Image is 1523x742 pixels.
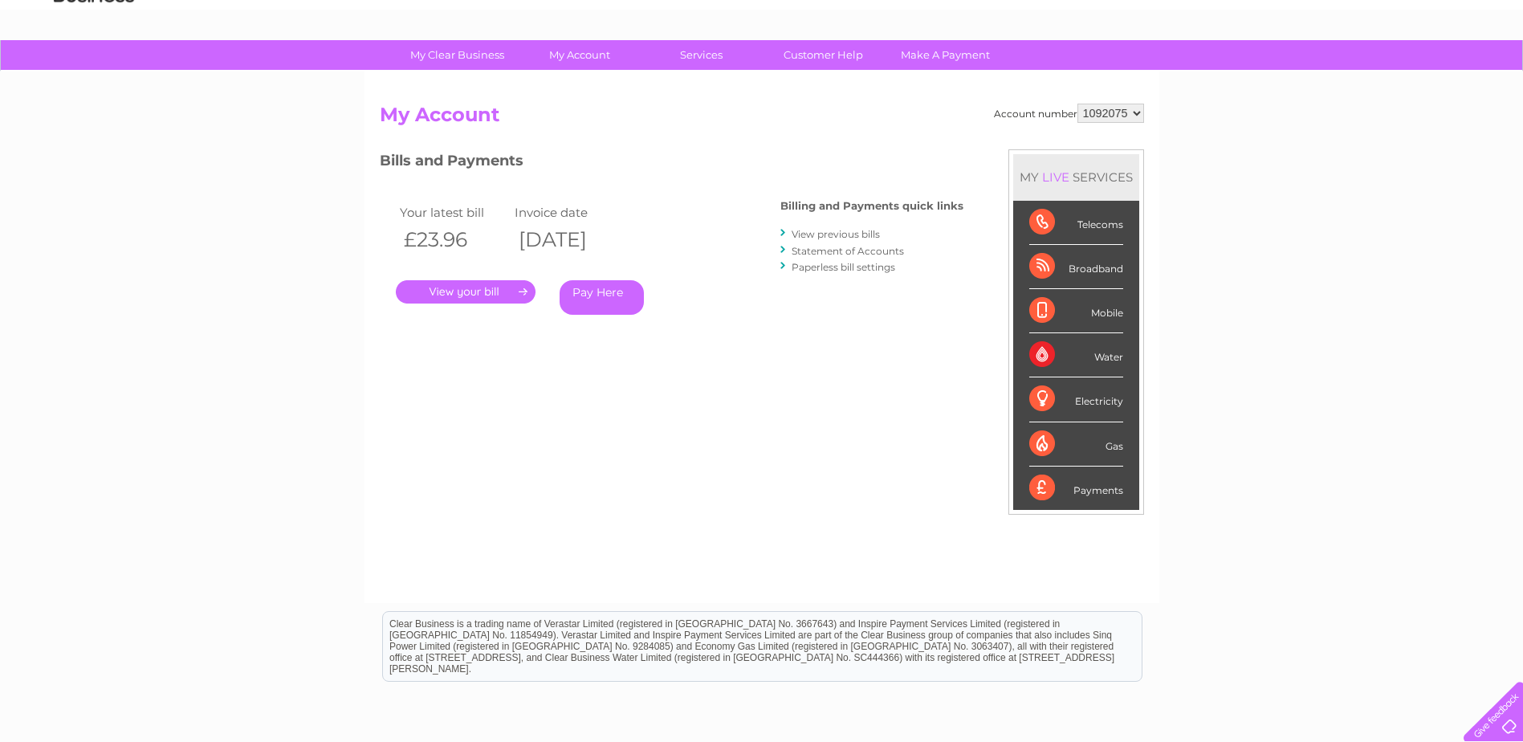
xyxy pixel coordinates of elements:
[1220,8,1331,28] a: 0333 014 3131
[513,40,645,70] a: My Account
[1029,467,1123,510] div: Payments
[380,104,1144,134] h2: My Account
[380,149,963,177] h3: Bills and Payments
[1281,68,1316,80] a: Energy
[1029,377,1123,422] div: Electricity
[635,40,768,70] a: Services
[1029,201,1123,245] div: Telecoms
[1470,68,1508,80] a: Log out
[396,280,535,304] a: .
[511,202,626,223] td: Invoice date
[53,42,135,91] img: logo.png
[994,104,1144,123] div: Account number
[1029,422,1123,467] div: Gas
[396,223,511,256] th: £23.96
[792,228,880,240] a: View previous bills
[391,40,523,70] a: My Clear Business
[511,223,626,256] th: [DATE]
[792,245,904,257] a: Statement of Accounts
[1029,289,1123,333] div: Mobile
[396,202,511,223] td: Your latest bill
[1013,154,1139,200] div: MY SERVICES
[757,40,890,70] a: Customer Help
[1029,245,1123,289] div: Broadband
[780,200,963,212] h4: Billing and Payments quick links
[792,261,895,273] a: Paperless bill settings
[383,9,1142,78] div: Clear Business is a trading name of Verastar Limited (registered in [GEOGRAPHIC_DATA] No. 3667643...
[1325,68,1374,80] a: Telecoms
[1029,333,1123,377] div: Water
[560,280,644,315] a: Pay Here
[1416,68,1456,80] a: Contact
[1240,68,1271,80] a: Water
[1383,68,1407,80] a: Blog
[879,40,1012,70] a: Make A Payment
[1039,169,1073,185] div: LIVE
